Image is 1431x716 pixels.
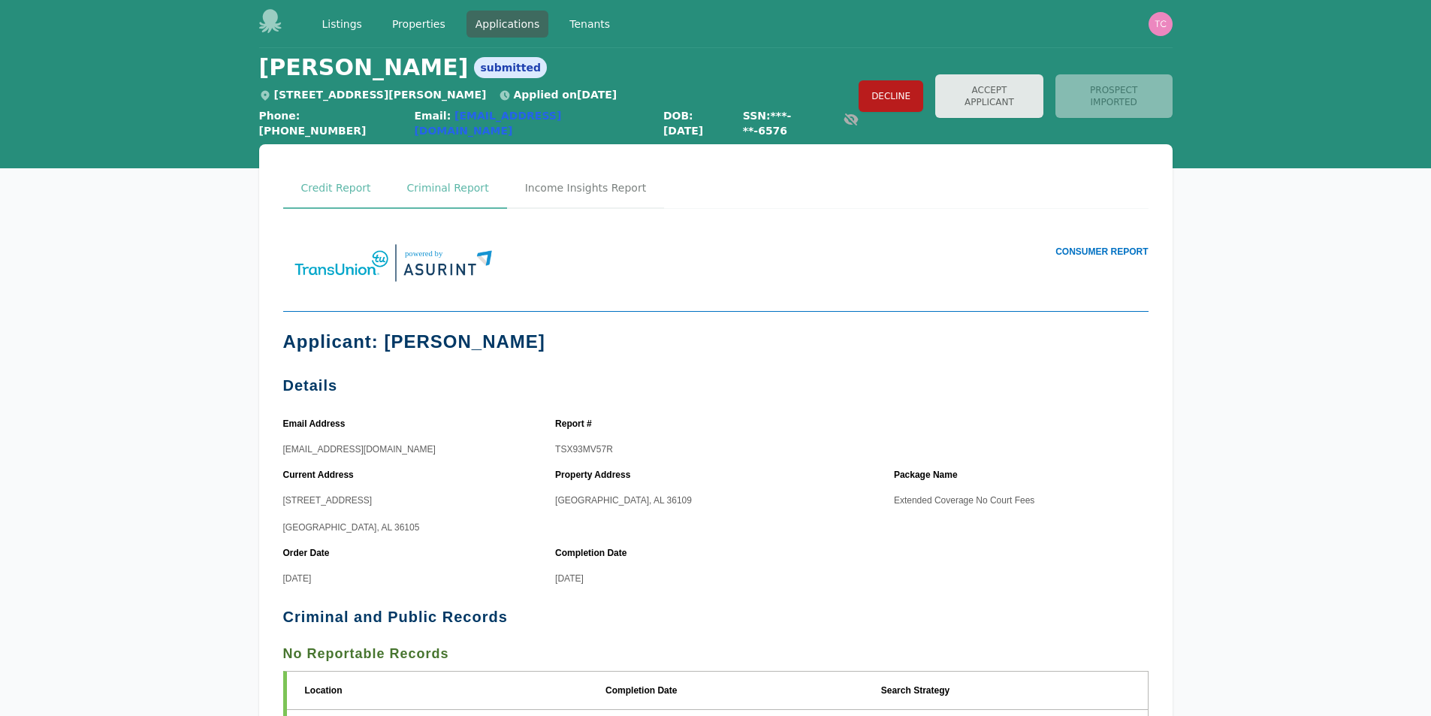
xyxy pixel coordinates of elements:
[716,245,1149,258] p: CONSUMER REPORT
[283,573,312,584] span: [DATE]
[894,468,962,482] strong: Package Name
[560,11,619,38] a: Tenants
[499,89,617,101] span: Applied on [DATE]
[283,642,1149,665] h3: No Reportable Records
[555,444,613,455] span: TSX93MV57R
[555,468,635,482] strong: Property Address
[414,108,651,138] div: Email:
[405,249,443,258] tspan: powered by
[555,546,631,560] strong: Completion Date
[383,11,454,38] a: Properties
[283,411,1149,585] table: consumer report details
[388,168,506,209] a: Criminal Report
[259,54,469,81] span: [PERSON_NAME]
[935,74,1043,118] button: Accept Applicant
[305,684,347,697] strong: Location
[313,11,371,38] a: Listings
[259,108,403,138] div: Phone: [PHONE_NUMBER]
[555,495,692,506] span: [GEOGRAPHIC_DATA], AL 36109
[283,417,350,431] strong: Email Address
[555,573,584,584] span: [DATE]
[894,495,1034,506] span: Extended Coverage No Court Fees
[283,495,420,533] span: [STREET_ADDRESS] [GEOGRAPHIC_DATA], AL 36105
[283,378,1149,393] h2: Details
[605,684,681,697] strong: Completion Date
[283,609,1149,624] h2: Criminal and Public Records
[881,684,954,697] strong: Search Strategy
[283,168,389,209] a: Credit Report
[283,330,1149,354] h1: Applicant: [PERSON_NAME]
[507,168,665,209] a: Income Insights Report
[283,468,358,482] strong: Current Address
[663,108,731,138] div: DOB: [DATE]
[283,546,334,560] strong: Order Date
[474,57,547,78] span: submitted
[259,89,487,101] span: [STREET_ADDRESS][PERSON_NAME]
[283,444,436,455] span: [EMAIL_ADDRESS][DOMAIN_NAME]
[555,417,596,431] strong: Report #
[466,11,549,38] a: Applications
[414,110,561,137] a: [EMAIL_ADDRESS][DOMAIN_NAME]
[859,80,923,112] button: Decline
[283,168,1149,209] nav: Tabs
